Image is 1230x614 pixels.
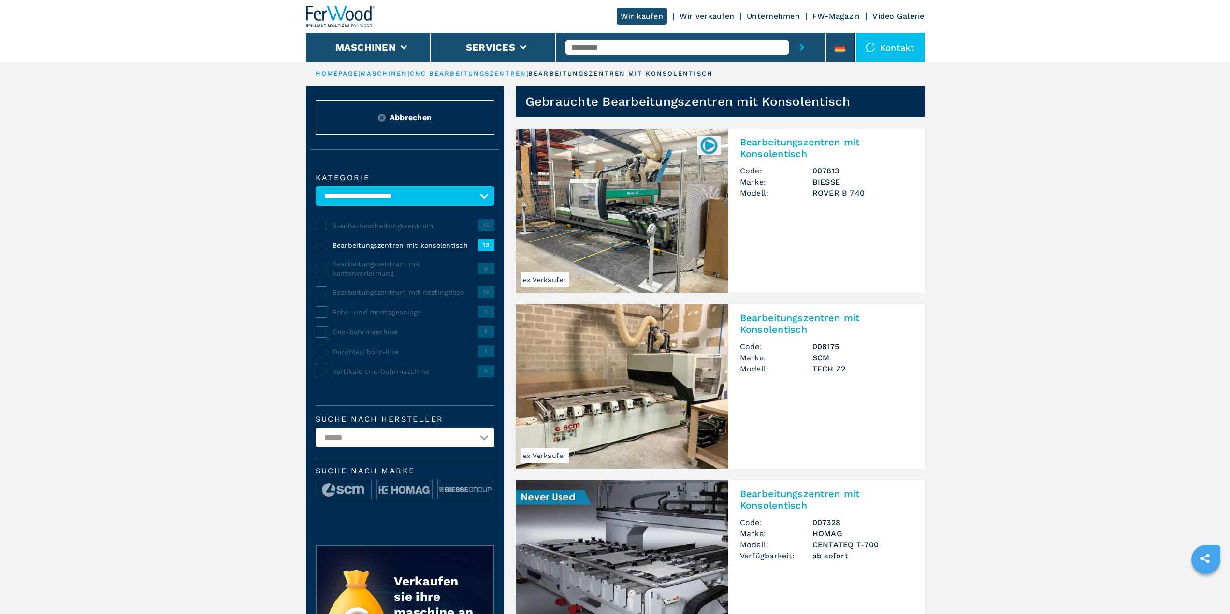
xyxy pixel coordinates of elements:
[812,517,913,528] h3: 007328
[316,480,371,500] img: image
[856,33,925,62] div: Kontakt
[306,6,376,27] img: Ferwood
[812,352,913,363] h3: SCM
[333,241,478,250] span: Bearbeitungszentren mit konsolentisch
[316,100,494,135] button: ResetAbbrechen
[866,43,875,52] img: Kontakt
[478,306,494,317] span: 1
[812,165,913,176] h3: 007813
[740,341,812,352] span: Code:
[1189,571,1223,607] iframe: Chat
[525,94,851,109] h1: Gebrauchte Bearbeitungszentren mit Konsolentisch
[478,263,494,274] span: 6
[1193,546,1217,571] a: sharethis
[407,70,409,77] span: |
[740,136,913,159] h2: Bearbeitungszentren mit Konsolentisch
[617,8,667,25] a: Wir kaufen
[740,539,812,550] span: Modell:
[740,363,812,374] span: Modell:
[526,70,528,77] span: |
[478,326,494,337] span: 5
[516,129,728,293] img: Bearbeitungszentren mit Konsolentisch BIESSE ROVER B 7.40
[478,365,494,377] span: 9
[390,112,432,123] span: Abbrechen
[740,550,812,561] span: Verfügbarkeit:
[333,287,478,297] span: Bearbeitungszentrum mit nestingtisch
[333,347,478,357] span: Durchlaufbohr-line
[478,345,494,357] span: 1
[316,415,494,423] label: Suche nach Hersteller
[740,528,812,539] span: Marke:
[740,352,812,363] span: Marke:
[812,12,860,21] a: FW-Magazin
[516,304,925,469] a: Bearbeitungszentren mit Konsolentisch SCM TECH Z2ex VerkäuferBearbeitungszentren mit Konsolentisc...
[528,70,713,78] p: bearbeitungszentren mit konsolentisch
[789,33,815,62] button: submit-button
[521,272,569,287] span: ex Verkäufer
[812,363,913,374] h3: TECH Z2
[333,259,478,278] span: Bearbeitungszentrum mit kantenverleimung
[333,307,478,317] span: Bohr- und montageanlage
[478,286,494,298] span: 15
[521,448,569,463] span: ex Verkäufer
[812,528,913,539] h3: HOMAG
[438,480,493,500] img: image
[478,219,494,231] span: 15
[740,517,812,528] span: Code:
[377,480,432,500] img: image
[410,70,526,77] a: cnc bearbeitungszentren
[812,539,913,550] h3: CENTATEQ T-700
[812,550,913,561] span: ab sofort
[516,304,728,469] img: Bearbeitungszentren mit Konsolentisch SCM TECH Z2
[740,312,913,335] h2: Bearbeitungszentren mit Konsolentisch
[361,70,408,77] a: maschinen
[316,467,494,475] span: Suche nach Marke
[747,12,800,21] a: Unternehmen
[872,12,924,21] a: Video Galerie
[333,367,478,376] span: Vertikale cnc-bohrmaschine
[333,327,478,337] span: Cnc-bohrmaschine
[378,114,386,122] img: Reset
[680,12,734,21] a: Wir verkaufen
[358,70,360,77] span: |
[316,70,359,77] a: HOMEPAGE
[740,488,913,511] h2: Bearbeitungszentren mit Konsolentisch
[478,239,494,251] span: 13
[335,42,396,53] button: Maschinen
[812,187,913,199] h3: ROVER B 7.40
[812,341,913,352] h3: 008175
[466,42,515,53] button: Services
[812,176,913,187] h3: BIESSE
[699,136,718,155] img: 007813
[316,174,494,182] label: Kategorie
[333,221,478,230] span: 5-achs-bearbeitungszentrum
[740,187,812,199] span: Modell:
[516,129,925,293] a: Bearbeitungszentren mit Konsolentisch BIESSE ROVER B 7.40ex Verkäufer007813Bearbeitungszentren mi...
[740,165,812,176] span: Code:
[740,176,812,187] span: Marke:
